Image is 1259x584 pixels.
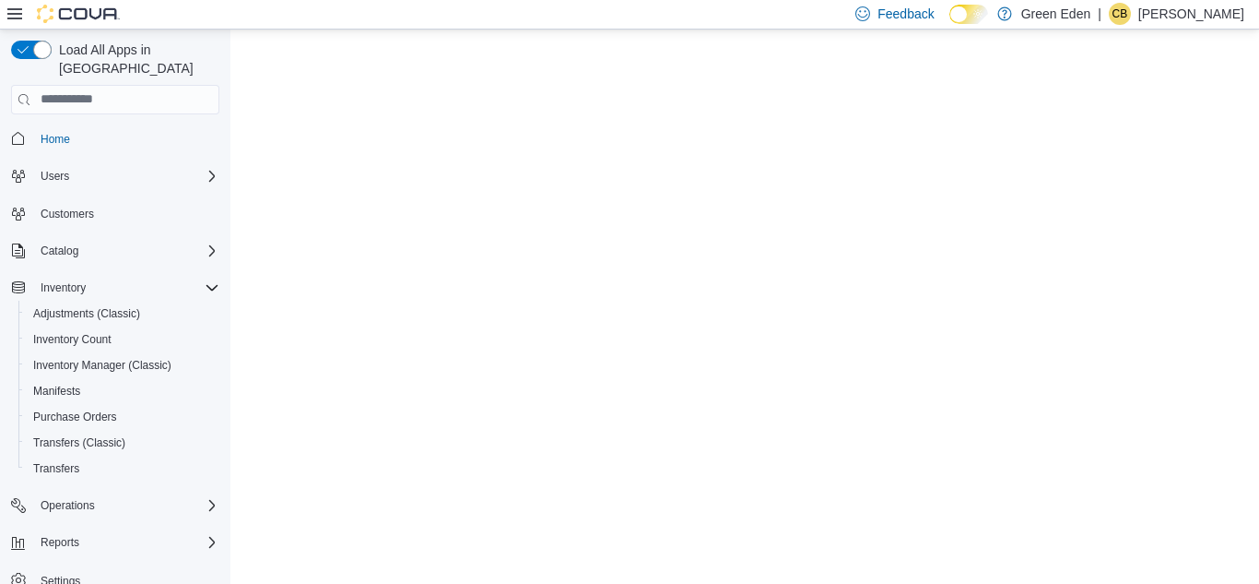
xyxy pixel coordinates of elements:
button: Transfers [18,456,227,482]
span: Operations [33,495,219,517]
span: Reports [33,531,219,554]
a: Transfers (Classic) [26,432,133,454]
span: Purchase Orders [33,410,117,424]
button: Home [4,125,227,152]
button: Transfers (Classic) [18,430,227,456]
button: Customers [4,200,227,227]
span: Inventory [41,280,86,295]
button: Reports [4,530,227,555]
button: Catalog [33,240,86,262]
button: Users [33,165,76,187]
span: Home [33,127,219,150]
span: Customers [33,202,219,225]
span: Inventory Manager (Classic) [33,358,171,373]
button: Purchase Orders [18,404,227,430]
a: Inventory Count [26,328,119,351]
span: CB [1112,3,1128,25]
p: [PERSON_NAME] [1138,3,1244,25]
span: Home [41,132,70,147]
input: Dark Mode [949,5,988,24]
span: Transfers [33,461,79,476]
span: Adjustments (Classic) [26,303,219,325]
p: Green Eden [1021,3,1091,25]
button: Inventory Manager (Classic) [18,352,227,378]
a: Transfers [26,458,87,480]
span: Customers [41,207,94,221]
button: Inventory [33,277,93,299]
span: Feedback [877,5,934,23]
a: Home [33,128,77,150]
span: Inventory Manager (Classic) [26,354,219,376]
button: Inventory [4,275,227,301]
span: Inventory Count [26,328,219,351]
button: Inventory Count [18,327,227,352]
span: Adjustments (Classic) [33,306,140,321]
a: Adjustments (Classic) [26,303,147,325]
a: Purchase Orders [26,406,124,428]
span: Purchase Orders [26,406,219,428]
span: Transfers [26,458,219,480]
button: Operations [33,495,102,517]
span: Manifests [33,384,80,399]
span: Transfers (Classic) [26,432,219,454]
span: Inventory Count [33,332,112,347]
button: Users [4,163,227,189]
span: Manifests [26,380,219,402]
a: Inventory Manager (Classic) [26,354,179,376]
span: Users [41,169,69,184]
span: Operations [41,498,95,513]
button: Operations [4,493,227,518]
span: Catalog [41,244,78,258]
span: Inventory [33,277,219,299]
button: Manifests [18,378,227,404]
img: Cova [37,5,120,23]
span: Load All Apps in [GEOGRAPHIC_DATA] [52,41,219,77]
p: | [1098,3,1101,25]
span: Reports [41,535,79,550]
div: Christa Bumpous [1109,3,1131,25]
button: Reports [33,531,87,554]
button: Catalog [4,238,227,264]
span: Transfers (Classic) [33,435,125,450]
span: Users [33,165,219,187]
button: Adjustments (Classic) [18,301,227,327]
a: Manifests [26,380,88,402]
a: Customers [33,203,101,225]
span: Catalog [33,240,219,262]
